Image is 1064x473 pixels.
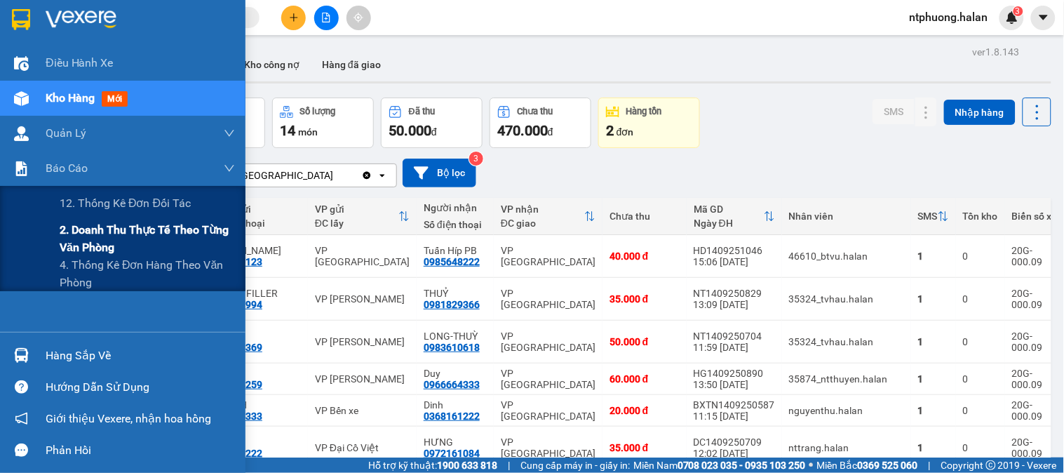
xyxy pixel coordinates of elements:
span: question-circle [15,380,28,394]
div: 0 [963,336,998,347]
div: ĐC lấy [315,218,398,229]
div: Biển số xe [1012,211,1058,222]
div: 35874_ntthuyen.halan [789,373,904,385]
div: CHUYÊN FILLER [206,288,301,299]
span: ntphuong.halan [898,8,999,26]
div: VP [GEOGRAPHIC_DATA] [501,331,595,353]
span: ⚪️ [809,462,814,468]
div: 1 [918,251,949,262]
div: SMS [918,211,938,222]
strong: 0369 525 060 [858,460,918,471]
div: HƯNG [424,437,487,448]
span: 14 [280,122,295,139]
div: 20G-000.09 [1012,437,1058,459]
div: Tồn kho [963,211,998,222]
div: 60.000 đ [610,373,680,385]
th: Toggle SortBy [308,198,417,235]
div: NT1409250704 [694,331,775,342]
button: Nhập hàng [944,100,1016,125]
img: icon-new-feature [1006,11,1018,24]
div: VP [GEOGRAPHIC_DATA] [501,368,595,390]
div: VP [GEOGRAPHIC_DATA] [224,168,333,182]
div: Nhân viên [789,211,904,222]
div: VP nhận [501,204,584,215]
div: MẠNH THẢO [206,245,301,256]
img: logo-vxr [12,9,30,30]
sup: 3 [469,152,483,166]
span: caret-down [1037,11,1050,24]
span: đơn [617,126,634,138]
span: Điều hành xe [46,54,114,72]
span: 3 [1016,6,1021,16]
img: solution-icon [14,161,29,176]
span: 4. Thống kê đơn hàng theo văn phòng [60,256,235,291]
sup: 3 [1014,6,1023,16]
span: | [929,458,931,473]
div: Tuấn Híp PB [424,245,487,256]
div: LONG-THUỲ [424,331,487,342]
button: Kho công nợ [233,48,311,81]
div: Dinh [424,399,487,411]
div: Người nhận [424,202,487,213]
div: 13:50 [DATE] [694,379,775,390]
span: món [298,126,318,138]
div: VP [GEOGRAPHIC_DATA] [501,399,595,422]
div: VP [GEOGRAPHIC_DATA] [501,288,595,310]
div: 1 [918,293,949,305]
button: SMS [873,99,915,124]
div: 0966664333 [424,379,480,390]
div: THẾ ANH [206,399,301,411]
div: NT1409250829 [694,288,775,299]
th: Toggle SortBy [687,198,782,235]
div: 35324_tvhau.halan [789,293,904,305]
div: Số điện thoại [206,218,301,229]
span: aim [353,13,363,22]
div: VP [PERSON_NAME] [315,336,410,347]
span: Báo cáo [46,159,88,177]
div: VP [PERSON_NAME] [315,373,410,385]
div: Mã GD [694,204,764,215]
div: 0368161222 [424,411,480,422]
div: 0 [963,405,998,416]
div: HD1409251046 [694,245,775,256]
svg: open [377,170,388,181]
div: VP [GEOGRAPHIC_DATA] [501,245,595,267]
span: plus [289,13,299,22]
svg: Clear value [361,170,372,181]
div: 0 [963,293,998,305]
strong: 1900 633 818 [437,460,497,471]
div: Duy [424,368,487,379]
button: Hàng đã giao [311,48,392,81]
span: Giới thiệu Vexere, nhận hoa hồng [46,410,211,427]
div: Ngày ĐH [694,218,764,229]
input: Selected VP Phú Bình. [335,168,336,182]
div: 1 [918,336,949,347]
img: warehouse-icon [14,126,29,141]
div: 35.000 đ [610,442,680,453]
div: 20G-000.09 [1012,331,1058,353]
div: Chưa thu [610,211,680,222]
span: đ [431,126,437,138]
div: VP Bến xe [315,405,410,416]
div: 20G-000.09 [1012,399,1058,422]
div: Phản hồi [46,440,235,461]
strong: 0708 023 035 - 0935 103 250 [678,460,806,471]
div: 50.000 đ [610,336,680,347]
div: VP gửi [315,204,398,215]
div: VP [PERSON_NAME] [315,293,410,305]
div: HUY [206,437,301,448]
span: mới [102,91,128,107]
button: aim [346,6,371,30]
div: 20G-000.09 [1012,288,1058,310]
button: Số lượng14món [272,98,374,148]
div: 20.000 đ [610,405,680,416]
div: 0981829366 [424,299,480,310]
div: 0 [963,373,998,385]
div: Hàng tồn [626,107,662,116]
div: 1 [918,442,949,453]
div: 11:59 [DATE] [694,342,775,353]
button: Hàng tồn2đơn [598,98,700,148]
div: ver 1.8.143 [973,44,1020,60]
div: nttrang.halan [789,442,904,453]
span: 470.000 [497,122,548,139]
